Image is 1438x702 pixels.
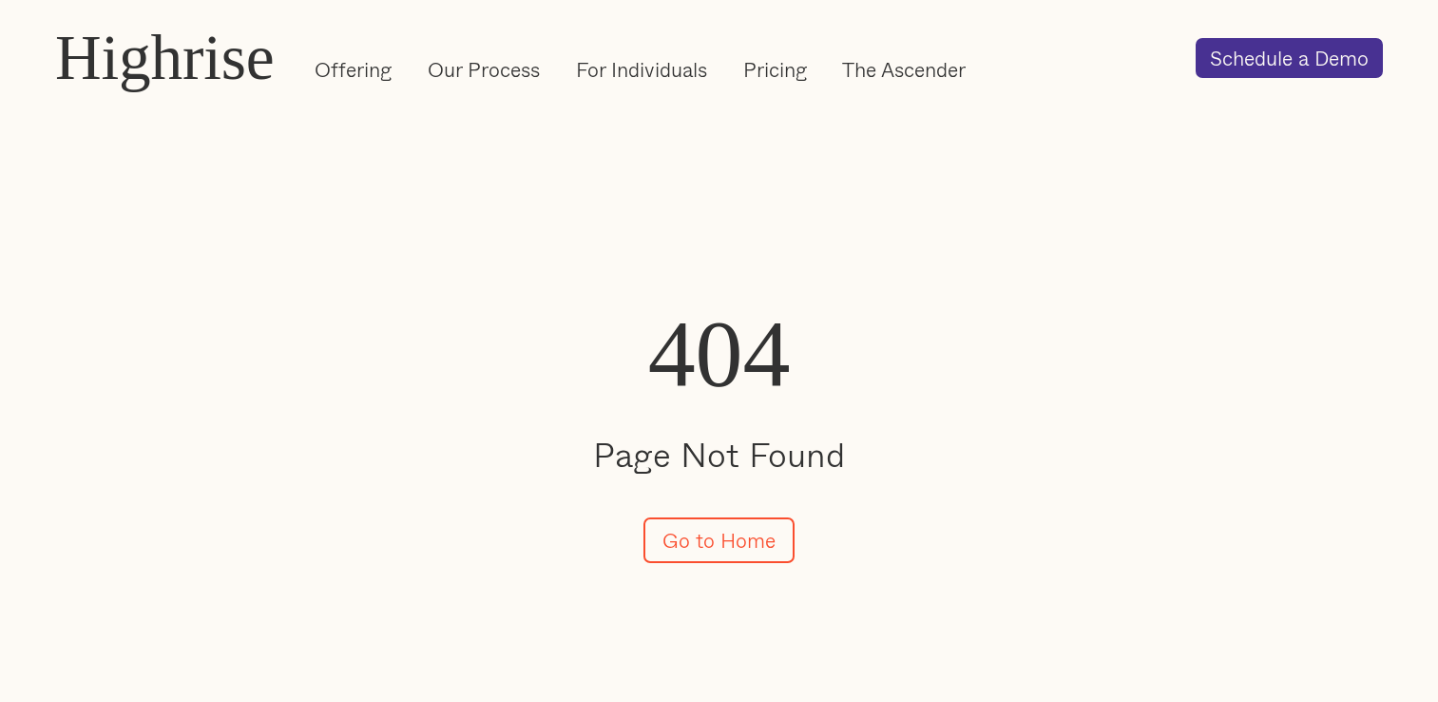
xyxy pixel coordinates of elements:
[576,55,707,84] a: For Individuals
[743,55,807,84] a: Pricing
[1196,38,1383,78] a: Schedule a Demo
[577,435,862,474] h2: Page Not Found
[842,55,966,84] a: The Ascender
[577,302,862,406] h1: 404
[55,23,274,93] a: Highrise
[643,517,794,564] a: Go to Home
[315,55,392,84] a: Offering
[428,55,540,84] a: Our Process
